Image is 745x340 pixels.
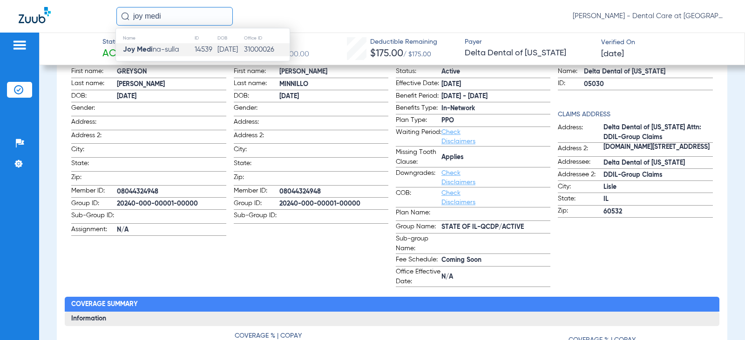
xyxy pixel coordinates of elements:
[123,46,153,53] strong: Joy Medi
[279,199,388,209] span: 20240-000-00001-00000
[558,123,603,142] span: Address:
[441,92,550,101] span: [DATE] - [DATE]
[116,7,233,26] input: Search for patients
[603,194,712,204] span: IL
[396,115,441,127] span: Plan Type:
[279,92,388,101] span: [DATE]
[102,37,135,47] span: Status
[558,206,603,217] span: Zip:
[558,79,584,90] span: ID:
[117,80,226,89] span: [PERSON_NAME]
[234,159,279,171] span: State:
[71,91,117,102] span: DOB:
[441,272,550,282] span: N/A
[12,40,27,51] img: hamburger-icon
[573,12,726,21] span: [PERSON_NAME] - Dental Care at [GEOGRAPHIC_DATA]
[441,104,550,113] span: In-Network
[465,47,593,59] span: Delta Dental of [US_STATE]
[603,158,712,168] span: Delta Dental of [US_STATE]
[558,182,603,193] span: City:
[601,38,730,47] span: Verified On
[71,225,117,236] span: Assignment:
[117,92,226,101] span: [DATE]
[396,267,441,287] span: Office Effective Date:
[396,91,441,102] span: Benefit Period:
[116,33,194,43] th: Name
[123,46,179,53] span: na-sulla
[279,187,388,197] span: 08044324948
[396,234,441,253] span: Sub-group Name:
[558,144,603,156] span: Address 2:
[117,187,226,197] span: 08044324948
[71,173,117,185] span: Zip:
[558,194,603,205] span: State:
[396,79,441,90] span: Effective Date:
[441,129,475,145] a: Check Disclaimers
[234,199,279,210] span: Group ID:
[396,255,441,266] span: Fee Schedule:
[234,145,279,157] span: City:
[71,199,117,210] span: Group ID:
[396,147,441,167] span: Missing Tooth Clause:
[234,103,279,116] span: Gender:
[279,67,388,77] span: [PERSON_NAME]
[234,91,279,102] span: DOB:
[65,297,719,312] h2: Coverage Summary
[370,49,403,59] span: $175.00
[584,67,712,77] span: Delta Dental of [US_STATE]
[234,117,279,130] span: Address:
[396,67,441,78] span: Status:
[71,145,117,157] span: City:
[117,67,226,77] span: GREYSON
[558,170,603,181] span: Addressee 2:
[584,80,712,89] span: 05030
[558,110,712,120] h4: Claims Address
[396,127,441,146] span: Waiting Period:
[217,43,243,56] td: [DATE]
[403,51,431,58] span: / $175.00
[117,199,226,209] span: 20240-000-00001-00000
[234,173,279,185] span: Zip:
[558,67,584,78] span: Name:
[65,312,719,327] h3: Information
[441,222,550,232] span: STATE OF IL-QCDP/ACTIVE
[558,157,603,168] span: Addressee:
[71,79,117,90] span: Last name:
[71,159,117,171] span: State:
[441,190,475,206] a: Check Disclaimers
[234,186,279,197] span: Member ID:
[234,131,279,143] span: Address 2:
[603,133,712,142] span: Delta Dental of [US_STATE] Attn: DDIL-Group Claims [DOMAIN_NAME][STREET_ADDRESS]
[603,170,712,180] span: DDIL-Group Claims
[71,117,117,130] span: Address:
[117,225,226,235] span: N/A
[19,7,51,23] img: Zuub Logo
[102,47,135,60] span: Active
[396,208,441,220] span: Plan Name:
[370,37,437,47] span: Deductible Remaining
[465,37,593,47] span: Payer
[396,188,441,207] span: COB:
[396,103,441,114] span: Benefits Type:
[234,67,279,78] span: First name:
[217,33,243,43] th: DOB
[396,222,441,233] span: Group Name:
[71,131,117,143] span: Address 2:
[121,12,129,20] img: Search Icon
[244,33,290,43] th: Office ID
[234,79,279,90] span: Last name:
[71,67,117,78] span: First name:
[601,48,624,60] span: [DATE]
[194,43,217,56] td: 14539
[396,168,441,187] span: Downgrades:
[441,67,550,77] span: Active
[71,186,117,197] span: Member ID:
[441,170,475,186] a: Check Disclaimers
[603,182,712,192] span: Lisle
[441,255,550,265] span: Coming Soon
[279,80,388,89] span: MINNILLO
[234,211,279,223] span: Sub-Group ID:
[244,43,290,56] td: 31000026
[603,207,712,217] span: 60532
